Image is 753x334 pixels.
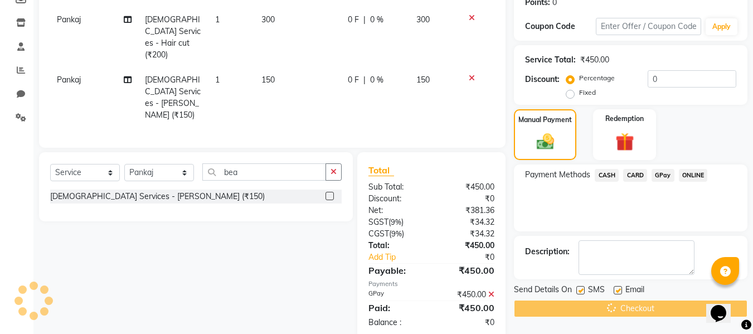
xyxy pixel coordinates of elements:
[145,75,201,120] span: [DEMOGRAPHIC_DATA] Services - [PERSON_NAME] (₹150)
[610,130,640,153] img: _gift.svg
[531,132,560,152] img: _cash.svg
[360,228,431,240] div: ( )
[514,284,572,298] span: Send Details On
[215,75,220,85] span: 1
[518,115,572,125] label: Manual Payment
[368,164,394,176] span: Total
[525,169,590,181] span: Payment Methods
[360,289,431,301] div: GPay
[431,205,503,216] div: ₹381.36
[368,279,494,289] div: Payments
[431,193,503,205] div: ₹0
[360,240,431,251] div: Total:
[431,289,503,301] div: ₹450.00
[363,14,366,26] span: |
[360,181,431,193] div: Sub Total:
[525,54,576,66] div: Service Total:
[431,240,503,251] div: ₹450.00
[368,217,388,227] span: SGST
[579,73,615,83] label: Percentage
[391,229,402,238] span: 9%
[360,205,431,216] div: Net:
[360,251,443,263] a: Add Tip
[370,74,383,86] span: 0 %
[596,18,701,35] input: Enter Offer / Coupon Code
[706,18,737,35] button: Apply
[652,169,674,182] span: GPay
[57,75,81,85] span: Pankaj
[431,301,503,314] div: ₹450.00
[215,14,220,25] span: 1
[360,301,431,314] div: Paid:
[416,75,430,85] span: 150
[431,228,503,240] div: ₹34.32
[348,74,359,86] span: 0 F
[416,14,430,25] span: 300
[588,284,605,298] span: SMS
[368,229,389,239] span: CGST
[605,114,644,124] label: Redemption
[431,216,503,228] div: ₹34.32
[261,14,275,25] span: 300
[145,14,201,60] span: [DEMOGRAPHIC_DATA] Services - Hair cut (₹200)
[679,169,708,182] span: ONLINE
[360,216,431,228] div: ( )
[525,246,570,258] div: Description:
[431,317,503,328] div: ₹0
[623,169,647,182] span: CARD
[580,54,609,66] div: ₹450.00
[579,88,596,98] label: Fixed
[706,289,742,323] iframe: chat widget
[202,163,326,181] input: Search or Scan
[431,264,503,277] div: ₹450.00
[360,193,431,205] div: Discount:
[444,251,503,263] div: ₹0
[525,21,595,32] div: Coupon Code
[360,317,431,328] div: Balance :
[57,14,81,25] span: Pankaj
[363,74,366,86] span: |
[391,217,401,226] span: 9%
[625,284,644,298] span: Email
[431,181,503,193] div: ₹450.00
[348,14,359,26] span: 0 F
[261,75,275,85] span: 150
[360,264,431,277] div: Payable:
[50,191,265,202] div: [DEMOGRAPHIC_DATA] Services - [PERSON_NAME] (₹150)
[525,74,560,85] div: Discount:
[595,169,619,182] span: CASH
[370,14,383,26] span: 0 %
